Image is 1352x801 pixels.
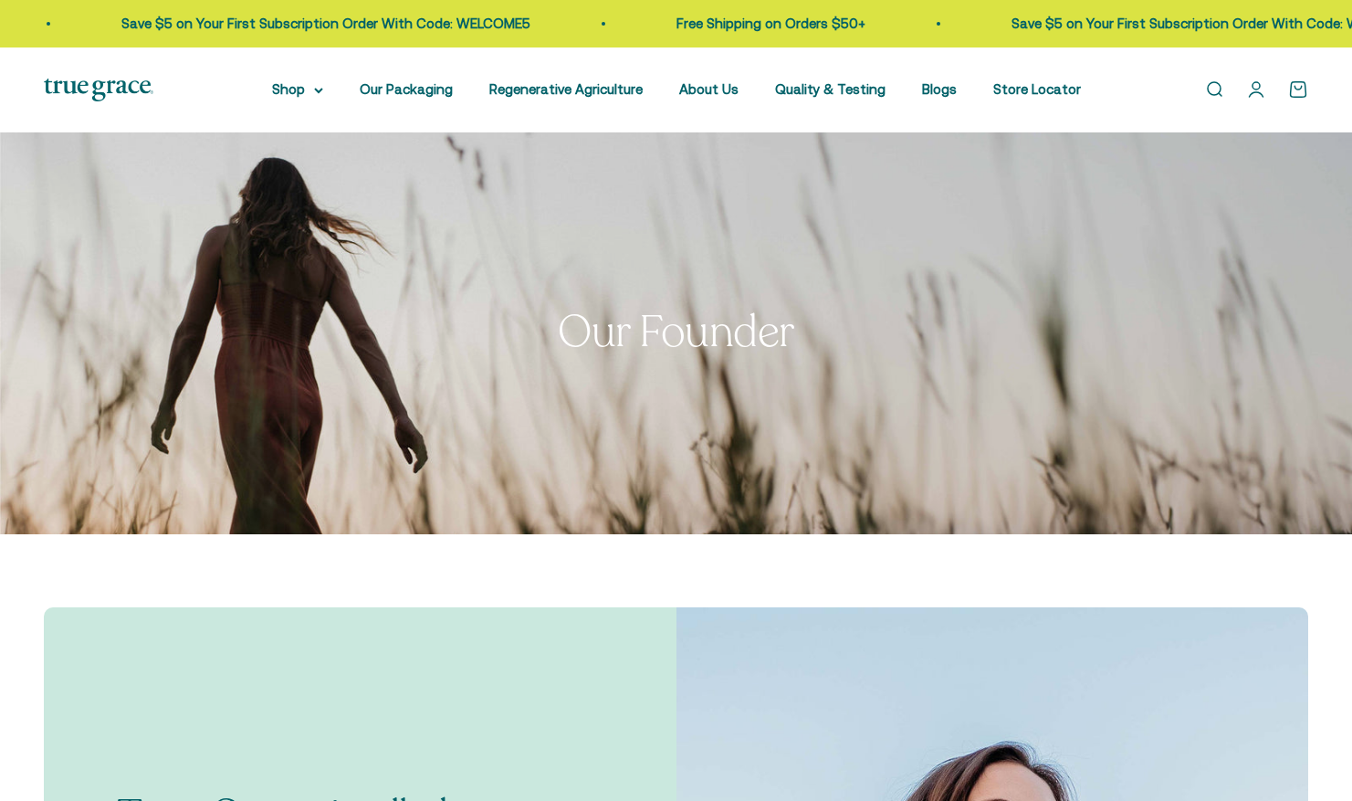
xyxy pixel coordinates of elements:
[679,81,739,97] a: About Us
[272,79,323,100] summary: Shop
[669,16,858,31] a: Free Shipping on Orders $50+
[775,81,886,97] a: Quality & Testing
[993,81,1081,97] a: Store Locator
[489,81,643,97] a: Regenerative Agriculture
[922,81,957,97] a: Blogs
[558,302,794,362] split-lines: Our Founder
[114,13,523,35] p: Save $5 on Your First Subscription Order With Code: WELCOME5
[360,81,453,97] a: Our Packaging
